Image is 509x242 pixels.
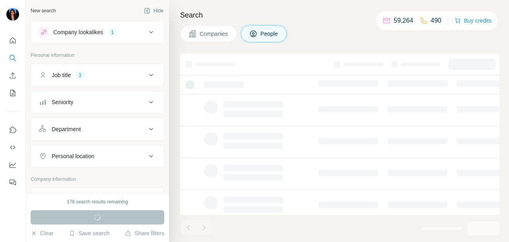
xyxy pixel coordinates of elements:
[31,7,56,14] div: New search
[6,158,19,172] button: Dashboard
[125,229,164,237] button: Share filters
[200,30,229,38] span: Companies
[76,72,85,79] div: 1
[431,16,441,25] p: 490
[108,29,117,36] div: 1
[138,5,169,17] button: Hide
[31,176,164,183] p: Company information
[52,125,81,133] div: Department
[6,68,19,83] button: Enrich CSV
[52,152,94,160] div: Personal location
[31,190,164,209] button: Company
[455,15,492,26] button: Buy credits
[53,28,103,36] div: Company lookalikes
[52,98,73,106] div: Seniority
[69,229,109,237] button: Save search
[6,140,19,155] button: Use Surfe API
[6,175,19,190] button: Feedback
[31,120,164,139] button: Department
[52,71,71,79] div: Job title
[6,86,19,100] button: My lists
[31,93,164,112] button: Seniority
[180,10,499,21] h4: Search
[67,198,128,205] div: 176 search results remaining
[6,123,19,137] button: Use Surfe on LinkedIn
[31,23,164,42] button: Company lookalikes1
[31,147,164,166] button: Personal location
[6,8,19,21] img: Avatar
[260,30,279,38] span: People
[394,16,413,25] p: 59,264
[6,33,19,48] button: Quick start
[6,51,19,65] button: Search
[31,66,164,85] button: Job title1
[31,52,164,59] p: Personal information
[31,229,53,237] button: Clear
